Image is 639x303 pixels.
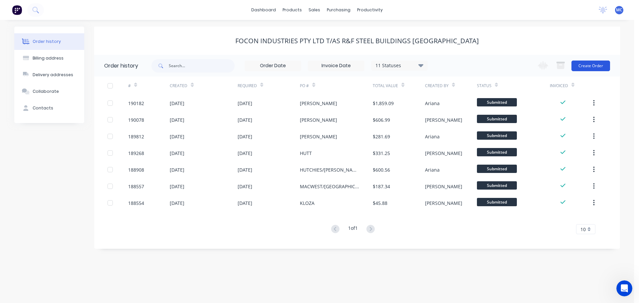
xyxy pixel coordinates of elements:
[170,166,184,173] div: [DATE]
[550,83,568,89] div: Invoiced
[245,61,301,71] input: Order Date
[425,200,462,207] div: [PERSON_NAME]
[33,88,59,94] div: Collaborate
[238,150,252,157] div: [DATE]
[616,7,622,13] span: MC
[14,83,84,100] button: Collaborate
[425,83,449,89] div: Created By
[477,198,517,206] span: Submitted
[170,76,237,95] div: Created
[425,116,462,123] div: [PERSON_NAME]
[238,76,300,95] div: Required
[550,76,591,95] div: Invoiced
[170,150,184,157] div: [DATE]
[128,116,144,123] div: 190078
[12,5,22,15] img: Factory
[279,5,305,15] div: products
[373,100,394,107] div: $1,859.09
[305,5,323,15] div: sales
[425,133,440,140] div: Ariana
[104,62,138,70] div: Order history
[238,116,252,123] div: [DATE]
[371,62,427,69] div: 11 Statuses
[348,225,358,234] div: 1 of 1
[323,5,354,15] div: purchasing
[300,116,337,123] div: [PERSON_NAME]
[373,133,390,140] div: $281.69
[373,76,425,95] div: Total Value
[300,183,359,190] div: MACWEST/[GEOGRAPHIC_DATA]
[238,183,252,190] div: [DATE]
[33,55,64,61] div: Billing address
[128,133,144,140] div: 189812
[425,100,440,107] div: Ariana
[14,50,84,67] button: Billing address
[477,115,517,123] span: Submitted
[238,83,257,89] div: Required
[477,165,517,173] span: Submitted
[300,100,337,107] div: [PERSON_NAME]
[238,100,252,107] div: [DATE]
[128,166,144,173] div: 188908
[128,150,144,157] div: 189268
[425,183,462,190] div: [PERSON_NAME]
[170,133,184,140] div: [DATE]
[308,61,364,71] input: Invoice Date
[128,183,144,190] div: 188557
[33,72,73,78] div: Delivery addresses
[235,37,479,45] div: Focon Industries Pty Ltd T/AS R&F Steel Buildings [GEOGRAPHIC_DATA]
[128,100,144,107] div: 190182
[128,76,170,95] div: #
[373,166,390,173] div: $600.56
[170,116,184,123] div: [DATE]
[169,59,235,73] input: Search...
[477,181,517,190] span: Submitted
[300,83,309,89] div: PO #
[14,100,84,116] button: Contacts
[477,131,517,140] span: Submitted
[14,67,84,83] button: Delivery addresses
[477,83,492,89] div: Status
[580,226,586,233] span: 10
[571,61,610,71] button: Create Order
[477,98,517,106] span: Submitted
[33,39,61,45] div: Order history
[14,33,84,50] button: Order history
[373,116,390,123] div: $606.99
[300,166,359,173] div: HUTCHIES/[PERSON_NAME]
[300,76,373,95] div: PO #
[33,105,53,111] div: Contacts
[170,200,184,207] div: [DATE]
[354,5,386,15] div: productivity
[128,200,144,207] div: 188554
[170,183,184,190] div: [DATE]
[373,200,387,207] div: $45.88
[373,150,390,157] div: $331.25
[477,148,517,156] span: Submitted
[373,183,390,190] div: $187.34
[477,76,550,95] div: Status
[248,5,279,15] a: dashboard
[238,200,252,207] div: [DATE]
[170,100,184,107] div: [DATE]
[300,200,315,207] div: KLOZA
[238,166,252,173] div: [DATE]
[300,150,312,157] div: HUTT
[170,83,187,89] div: Created
[616,280,632,296] iframe: Intercom live chat
[238,133,252,140] div: [DATE]
[373,83,398,89] div: Total Value
[128,83,131,89] div: #
[425,76,477,95] div: Created By
[300,133,337,140] div: [PERSON_NAME]
[425,150,462,157] div: [PERSON_NAME]
[425,166,440,173] div: Ariana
